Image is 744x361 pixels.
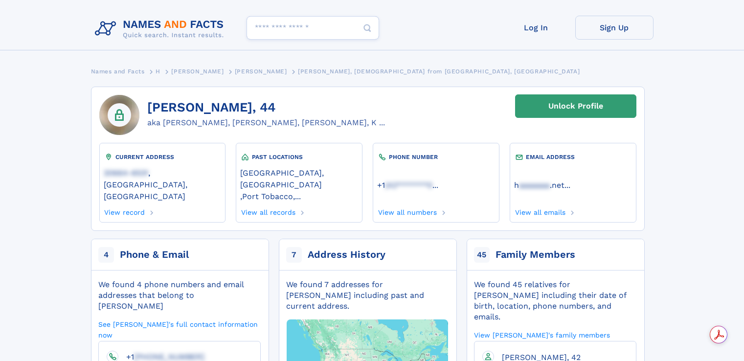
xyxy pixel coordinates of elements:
a: [PERSON_NAME] [235,65,287,77]
span: [PERSON_NAME], [DEMOGRAPHIC_DATA] from [GEOGRAPHIC_DATA], [GEOGRAPHIC_DATA] [298,68,580,75]
span: H [156,68,160,75]
a: View all records [240,205,295,216]
div: Address History [308,248,385,262]
button: Search Button [356,16,379,40]
a: haaaaaaa.net [514,180,564,190]
a: Log In [497,16,575,40]
h1: [PERSON_NAME], 44 [147,100,385,115]
span: [PERSON_NAME] [235,68,287,75]
div: We found 45 relatives for [PERSON_NAME] including their date of birth, location, phone numbers, a... [474,279,636,322]
span: 45 [474,247,490,263]
div: Phone & Email [120,248,189,262]
span: [PERSON_NAME] [171,68,224,75]
input: search input [247,16,379,40]
a: H [156,65,160,77]
a: +1[PHONE_NUMBER] [118,352,204,361]
div: We found 4 phone numbers and email addresses that belong to [PERSON_NAME] [98,279,261,312]
span: 7 [286,247,302,263]
div: We found 7 addresses for [PERSON_NAME] including past and current address. [286,279,449,312]
a: ... [377,180,495,190]
div: PAST LOCATIONS [240,152,358,162]
span: aaaaaaa [519,180,550,190]
a: Sign Up [575,16,654,40]
a: View [PERSON_NAME]'s family members [474,330,610,339]
span: 20664-6531 [104,168,148,178]
a: See [PERSON_NAME]'s full contact information now [98,319,261,339]
div: , [240,162,358,205]
a: Port Tobacco,... [242,191,301,201]
a: View all numbers [377,205,437,216]
a: Unlock Profile [515,94,636,118]
div: Unlock Profile [548,95,603,117]
img: Logo Names and Facts [91,16,232,42]
div: PHONE NUMBER [377,152,495,162]
div: aka [PERSON_NAME], [PERSON_NAME], [PERSON_NAME], K ... [147,117,385,129]
a: [GEOGRAPHIC_DATA], [GEOGRAPHIC_DATA] [240,167,358,189]
div: CURRENT ADDRESS [104,152,221,162]
div: Family Members [496,248,575,262]
a: [PERSON_NAME] [171,65,224,77]
div: EMAIL ADDRESS [514,152,631,162]
a: 20664-6531, [GEOGRAPHIC_DATA], [GEOGRAPHIC_DATA] [104,167,221,201]
a: Names and Facts [91,65,145,77]
a: View record [104,205,145,216]
a: View all emails [514,205,565,216]
span: 4 [98,247,114,263]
